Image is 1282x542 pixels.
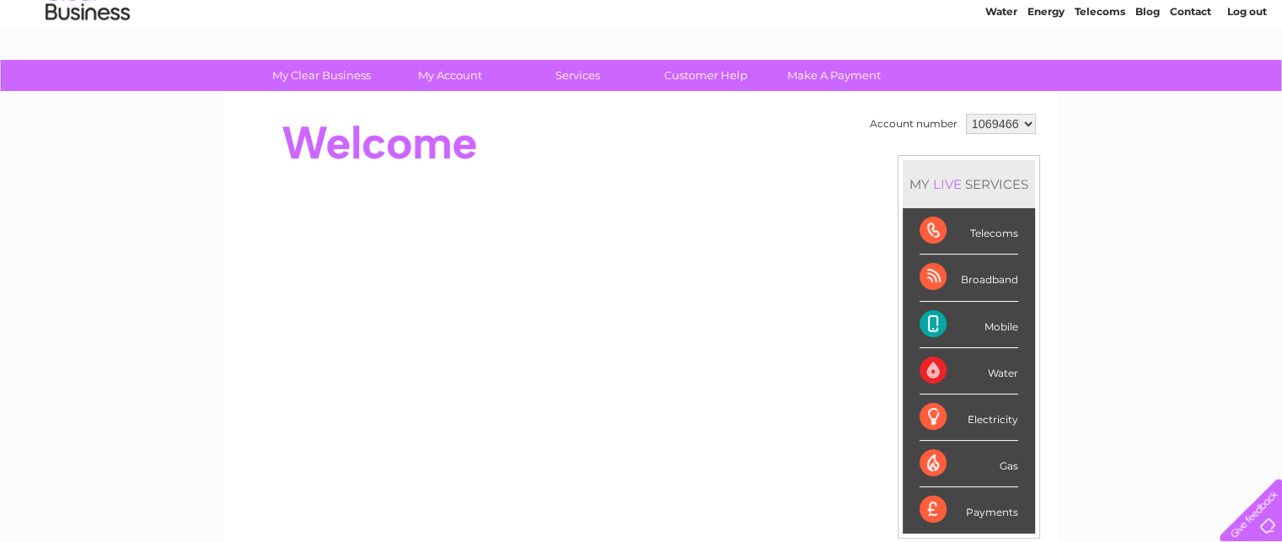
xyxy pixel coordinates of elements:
[1135,72,1160,84] a: Blog
[930,176,965,192] div: LIVE
[1170,72,1211,84] a: Contact
[920,208,1018,255] div: Telecoms
[636,60,775,91] a: Customer Help
[920,255,1018,301] div: Broadband
[903,160,1035,208] div: MY SERVICES
[508,60,647,91] a: Services
[920,487,1018,533] div: Payments
[380,60,519,91] a: My Account
[985,72,1017,84] a: Water
[45,44,131,95] img: logo.png
[1027,72,1065,84] a: Energy
[252,60,391,91] a: My Clear Business
[866,110,962,138] td: Account number
[920,302,1018,348] div: Mobile
[920,394,1018,441] div: Electricity
[764,60,904,91] a: Make A Payment
[920,441,1018,487] div: Gas
[964,8,1081,30] a: 0333 014 3131
[1226,72,1266,84] a: Log out
[920,348,1018,394] div: Water
[244,9,1040,82] div: Clear Business is a trading name of Verastar Limited (registered in [GEOGRAPHIC_DATA] No. 3667643...
[1075,72,1125,84] a: Telecoms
